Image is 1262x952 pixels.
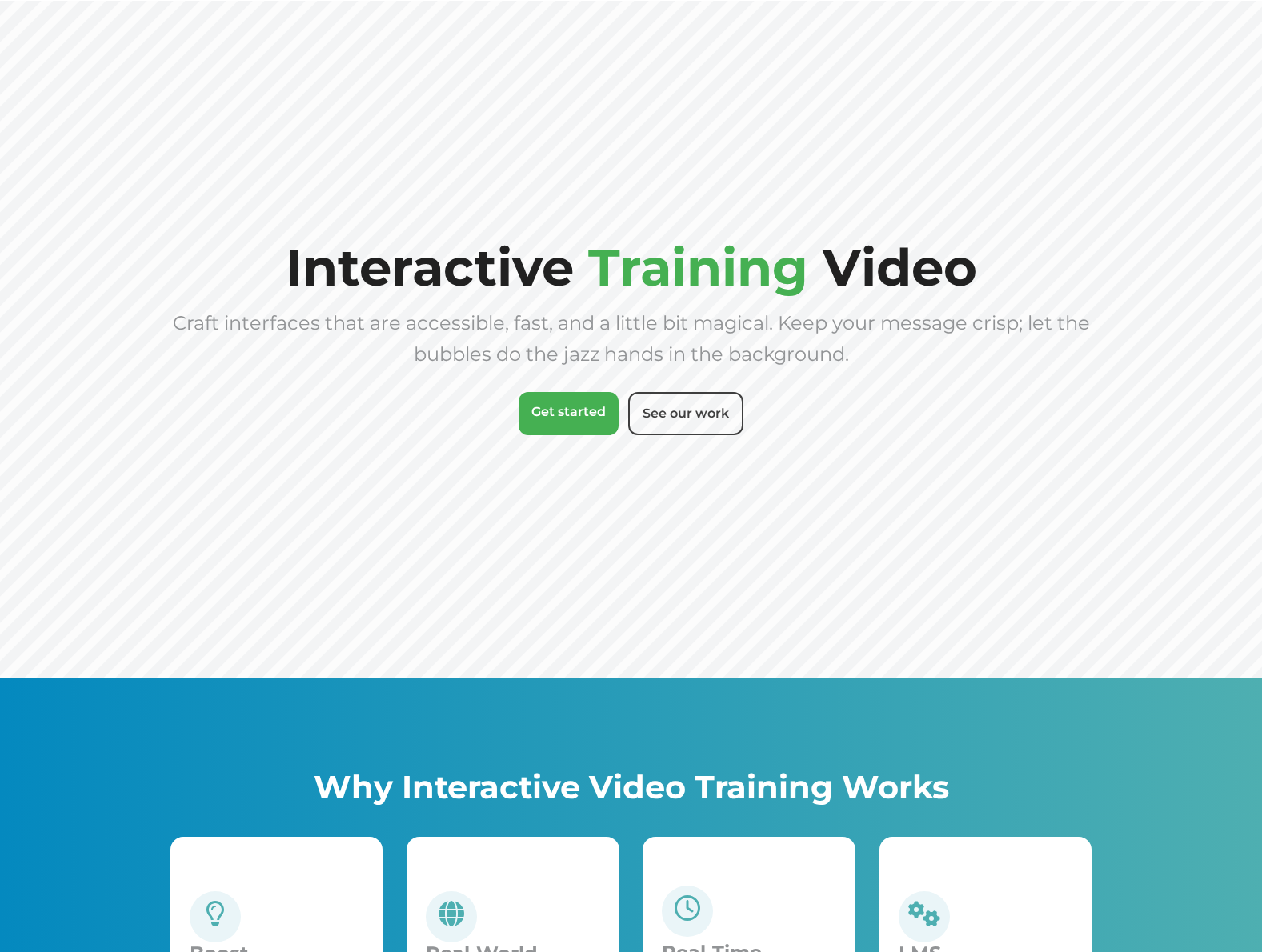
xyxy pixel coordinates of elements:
span: Video [823,236,977,298]
span: Training [588,236,808,298]
a: Get started [519,392,619,435]
span: Interactive [286,236,574,298]
span: Why Interactive Video Training Works [314,767,949,806]
span: Craft interfaces that are accessible, fast, and a little bit magical. Keep your message crisp; le... [173,311,1090,366]
a: See our work [628,392,743,435]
